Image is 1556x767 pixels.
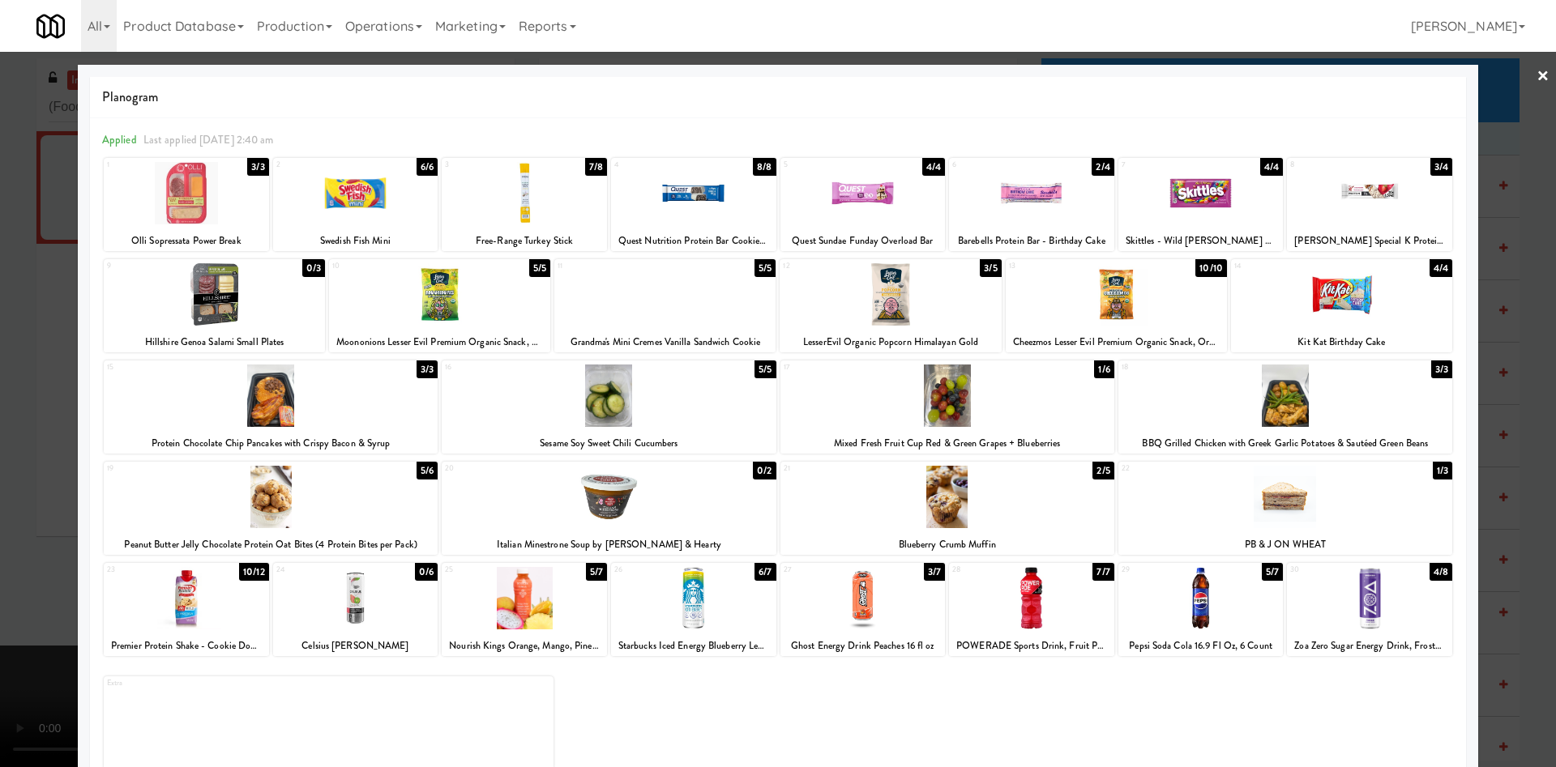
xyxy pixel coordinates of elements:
[1260,158,1283,176] div: 4/4
[1430,259,1452,277] div: 4/4
[586,563,607,581] div: 5/7
[442,231,607,251] div: Free-Range Turkey Stick
[951,636,1112,656] div: POWERADE Sports Drink, Fruit Punch, 20 fl oz
[1430,563,1452,581] div: 4/8
[754,259,776,277] div: 5/5
[273,158,438,251] div: 26/6Swedish Fish Mini
[107,462,271,475] div: 19
[239,563,269,581] div: 10/12
[102,85,1454,109] span: Planogram
[1092,563,1114,581] div: 7/7
[1287,563,1452,656] div: 304/8Zoa Zero Sugar Energy Drink, Frosted Grape
[102,132,137,147] span: Applied
[529,259,550,277] div: 5/5
[442,636,607,656] div: Nourish Kings Orange, Mango, Pineapple, Dragon Fruit-Sea [PERSON_NAME]
[104,563,269,656] div: 2310/12Premier Protein Shake - Cookie Dough 11 oz.
[107,360,271,374] div: 15
[924,563,945,581] div: 3/7
[780,462,1114,555] div: 212/5Blueberry Crumb Muffin
[1231,259,1452,352] div: 144/4Kit Kat Birthday Cake
[1121,433,1450,454] div: BBQ Grilled Chicken with Greek Garlic Potatoes & Sautéed Green Beans
[445,563,524,577] div: 25
[1121,231,1281,251] div: Skittles - Wild [PERSON_NAME] 2.17 oz bag
[444,433,773,454] div: Sesame Soy Sweet Chili Cucumbers
[780,535,1114,555] div: Blueberry Crumb Muffin
[1092,158,1114,176] div: 2/4
[273,231,438,251] div: Swedish Fish Mini
[780,433,1114,454] div: Mixed Fresh Fruit Cup Red & Green Grapes + Blueberries
[783,259,891,273] div: 12
[276,231,436,251] div: Swedish Fish Mini
[1289,231,1450,251] div: [PERSON_NAME] Special K Protein IRF13 Bars, Meal Replacement, Protein Snacks, Strawberry
[780,231,946,251] div: Quest Sundae Funday Overload Bar
[951,231,1112,251] div: Barebells Protein Bar - Birthday Cake
[106,433,435,454] div: Protein Chocolate Chip Pancakes with Crispy Bacon & Syrup
[782,332,998,352] div: LesserEvil Organic Popcorn Himalayan Gold
[1290,563,1370,577] div: 30
[1430,158,1452,176] div: 3/4
[585,158,607,176] div: 7/8
[1287,231,1452,251] div: [PERSON_NAME] Special K Protein IRF13 Bars, Meal Replacement, Protein Snacks, Strawberry
[1234,259,1342,273] div: 14
[753,158,776,176] div: 8/8
[1233,332,1450,352] div: Kit Kat Birthday Cake
[1008,332,1225,352] div: Cheezmos Lesser Evil Premium Organic Snack, Organic Avocado
[1231,332,1452,352] div: Kit Kat Birthday Cake
[104,332,325,352] div: Hillshire Genoa Salami Small Plates
[949,231,1114,251] div: Barebells Protein Bar - Birthday Cake
[276,636,436,656] div: Celsius [PERSON_NAME]
[106,636,267,656] div: Premier Protein Shake - Cookie Dough 11 oz.
[104,433,438,454] div: Protein Chocolate Chip Pancakes with Crispy Bacon & Syrup
[780,636,946,656] div: Ghost Energy Drink Peaches 16 fl oz
[1118,462,1452,555] div: 221/3PB & J ON WHEAT
[611,636,776,656] div: Starbucks Iced Energy Blueberry Lemonade 12 fl oz Can
[276,563,356,577] div: 24
[1287,158,1452,251] div: 83/4[PERSON_NAME] Special K Protein IRF13 Bars, Meal Replacement, Protein Snacks, Strawberry
[442,433,776,454] div: Sesame Soy Sweet Chili Cucumbers
[783,535,1112,555] div: Blueberry Crumb Muffin
[1287,636,1452,656] div: Zoa Zero Sugar Energy Drink, Frosted Grape
[104,231,269,251] div: Olli Sopressata Power Break
[444,231,605,251] div: Free-Range Turkey Stick
[442,535,776,555] div: Italian Minestrone Soup by [PERSON_NAME] & Hearty
[784,563,863,577] div: 27
[329,259,550,352] div: 105/5Moononions Lesser Evil Premium Organic Snack, Organic Avocado
[417,360,438,378] div: 3/3
[784,462,947,475] div: 21
[952,563,1032,577] div: 28
[332,259,440,273] div: 10
[445,158,524,172] div: 3
[780,360,1114,454] div: 171/6Mixed Fresh Fruit Cup Red & Green Grapes + Blueberries
[104,360,438,454] div: 153/3Protein Chocolate Chip Pancakes with Crispy Bacon & Syrup
[1092,462,1114,479] div: 2/5
[780,332,1001,352] div: LesserEvil Organic Popcorn Himalayan Gold
[1118,360,1452,454] div: 183/3BBQ Grilled Chicken with Greek Garlic Potatoes & Sautéed Green Beans
[104,535,438,555] div: Peanut Butter Jelly Chocolate Protein Oat Bites (4 Protein Bites per Pack)
[949,563,1114,656] div: 287/7POWERADE Sports Drink, Fruit Punch, 20 fl oz
[611,158,776,251] div: 48/8Quest Nutrition Protein Bar Cookies and Cream, 1.83 OZ
[1118,158,1284,251] div: 74/4Skittles - Wild [PERSON_NAME] 2.17 oz bag
[106,231,267,251] div: Olli Sopressata Power Break
[273,636,438,656] div: Celsius [PERSON_NAME]
[442,360,776,454] div: 165/5Sesame Soy Sweet Chili Cucumbers
[104,158,269,251] div: 13/3Olli Sopressata Power Break
[1006,259,1227,352] div: 1310/10Cheezmos Lesser Evil Premium Organic Snack, Organic Avocado
[1289,636,1450,656] div: Zoa Zero Sugar Energy Drink, Frosted Grape
[247,158,268,176] div: 3/3
[949,636,1114,656] div: POWERADE Sports Drink, Fruit Punch, 20 fl oz
[613,231,774,251] div: Quest Nutrition Protein Bar Cookies and Cream, 1.83 OZ
[445,360,609,374] div: 16
[611,563,776,656] div: 266/7Starbucks Iced Energy Blueberry Lemonade 12 fl oz Can
[1122,158,1201,172] div: 7
[952,158,1032,172] div: 6
[922,158,945,176] div: 4/4
[107,158,186,172] div: 1
[417,462,438,479] div: 5/6
[949,158,1114,251] div: 62/4Barebells Protein Bar - Birthday Cake
[784,158,863,172] div: 5
[276,158,356,172] div: 2
[554,259,776,352] div: 115/5Grandma's Mini Cremes Vanilla Sandwich Cookie
[783,231,943,251] div: Quest Sundae Funday Overload Bar
[784,360,947,374] div: 17
[1118,636,1284,656] div: Pepsi Soda Cola 16.9 Fl Oz, 6 Count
